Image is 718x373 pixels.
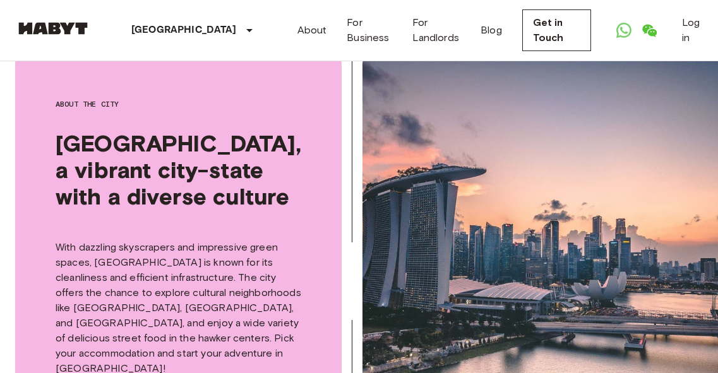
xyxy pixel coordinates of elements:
img: Habyt [15,22,91,35]
a: Open WeChat [637,18,662,43]
a: Log in [682,15,703,45]
p: [GEOGRAPHIC_DATA] [131,23,237,38]
a: For Business [347,15,392,45]
a: Get in Touch [522,9,591,51]
span: About the city [56,98,301,110]
span: [GEOGRAPHIC_DATA], a vibrant city-state with a diverse culture [56,130,301,210]
a: Blog [481,23,502,38]
a: For Landlords [412,15,461,45]
a: About [297,23,327,38]
a: Open WhatsApp [611,18,637,43]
